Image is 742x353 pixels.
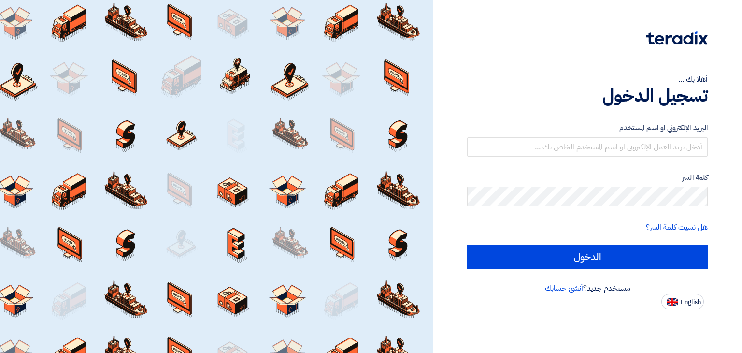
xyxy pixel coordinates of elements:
[467,282,708,294] div: مستخدم جديد؟
[661,294,704,309] button: English
[467,137,708,157] input: أدخل بريد العمل الإلكتروني او اسم المستخدم الخاص بك ...
[467,172,708,183] label: كلمة السر
[545,282,583,294] a: أنشئ حسابك
[467,74,708,85] div: أهلا بك ...
[467,245,708,269] input: الدخول
[467,122,708,133] label: البريد الإلكتروني او اسم المستخدم
[646,221,708,233] a: هل نسيت كلمة السر؟
[467,85,708,106] h1: تسجيل الدخول
[667,298,678,306] img: en-US.png
[646,31,708,45] img: Teradix logo
[681,299,701,306] span: English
